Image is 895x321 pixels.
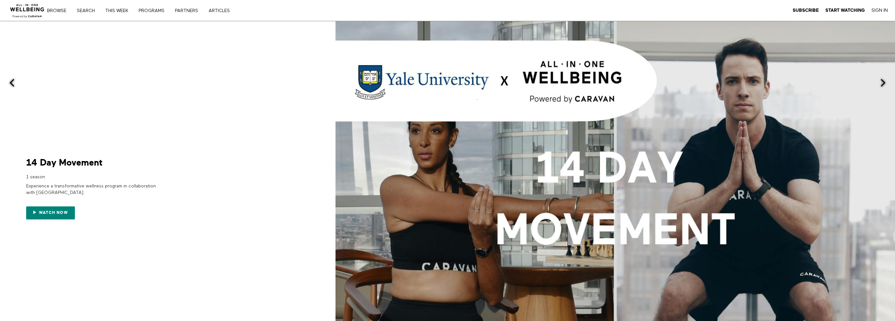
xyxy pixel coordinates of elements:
[75,8,102,13] a: Search
[206,8,237,13] a: ARTICLES
[45,8,73,13] a: Browse
[103,8,135,13] a: THIS WEEK
[871,8,888,13] a: Sign In
[136,8,171,13] a: PROGRAMS
[52,7,243,14] nav: Primary
[793,8,819,13] a: Subscribe
[825,8,865,13] a: Start Watching
[173,8,205,13] a: PARTNERS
